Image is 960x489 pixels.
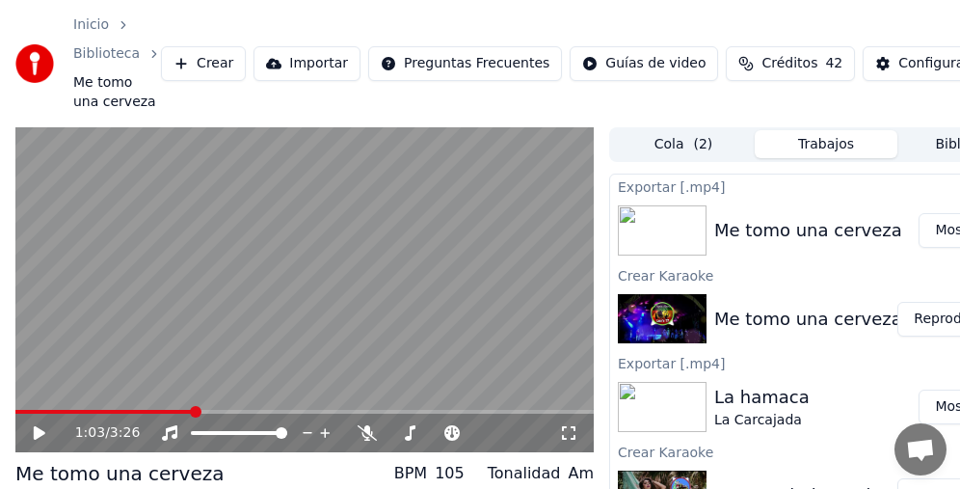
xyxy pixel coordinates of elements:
[73,73,161,112] span: Me tomo una cerveza
[894,423,947,475] a: Chat abierto
[435,462,465,485] div: 105
[75,423,105,443] span: 1:03
[761,54,817,73] span: Créditos
[825,54,842,73] span: 42
[755,130,897,158] button: Trabajos
[714,217,902,244] div: Me tomo una cerveza
[73,15,109,35] a: Inicio
[570,46,718,81] button: Guías de video
[612,130,755,158] button: Cola
[161,46,246,81] button: Crear
[73,44,140,64] a: Biblioteca
[110,423,140,443] span: 3:26
[714,411,810,430] div: La Carcajada
[394,462,427,485] div: BPM
[714,306,902,333] div: Me tomo una cerveza
[488,462,561,485] div: Tonalidad
[73,15,161,112] nav: breadcrumb
[693,135,712,154] span: ( 2 )
[15,460,224,487] div: Me tomo una cerveza
[568,462,594,485] div: Am
[75,423,121,443] div: /
[15,44,54,83] img: youka
[726,46,855,81] button: Créditos42
[368,46,562,81] button: Preguntas Frecuentes
[253,46,360,81] button: Importar
[714,384,810,411] div: La hamaca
